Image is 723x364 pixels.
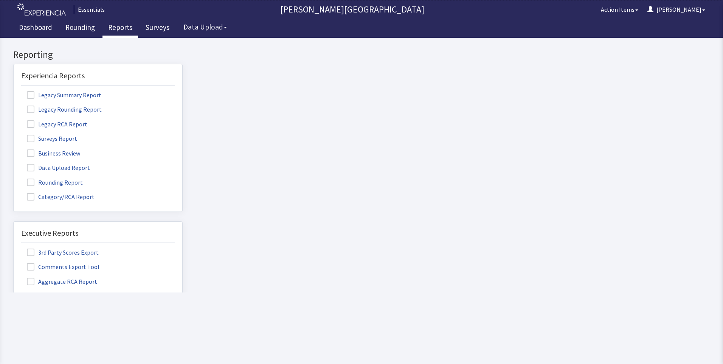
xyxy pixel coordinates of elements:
label: Aggregate RCA Report [21,238,105,248]
label: Data Upload Report [21,124,98,134]
label: 3rd Party Scores Export [21,209,106,219]
label: Comments Export Tool [21,224,107,233]
a: Reports [102,19,138,38]
button: Action Items [596,2,643,17]
label: Rounding Report [21,139,90,149]
p: [PERSON_NAME][GEOGRAPHIC_DATA] [108,3,596,16]
img: experiencia_logo.png [17,3,66,16]
a: Dashboard [13,19,58,38]
div: Experiencia Reports [21,32,175,48]
div: Essentials [74,5,105,14]
label: Business Review [21,110,88,120]
label: Surveys Report [21,95,85,105]
h2: Reporting [13,12,183,22]
label: Legacy Summary Report [21,52,109,62]
button: [PERSON_NAME] [643,2,710,17]
div: Executive Reports [21,190,175,205]
a: Surveys [140,19,175,38]
label: Category/RCA Report [21,154,102,163]
label: Legacy Rounding Report [21,66,109,76]
button: Data Upload [179,20,231,34]
label: Legacy RCA Report [21,81,95,91]
a: Rounding [60,19,101,38]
